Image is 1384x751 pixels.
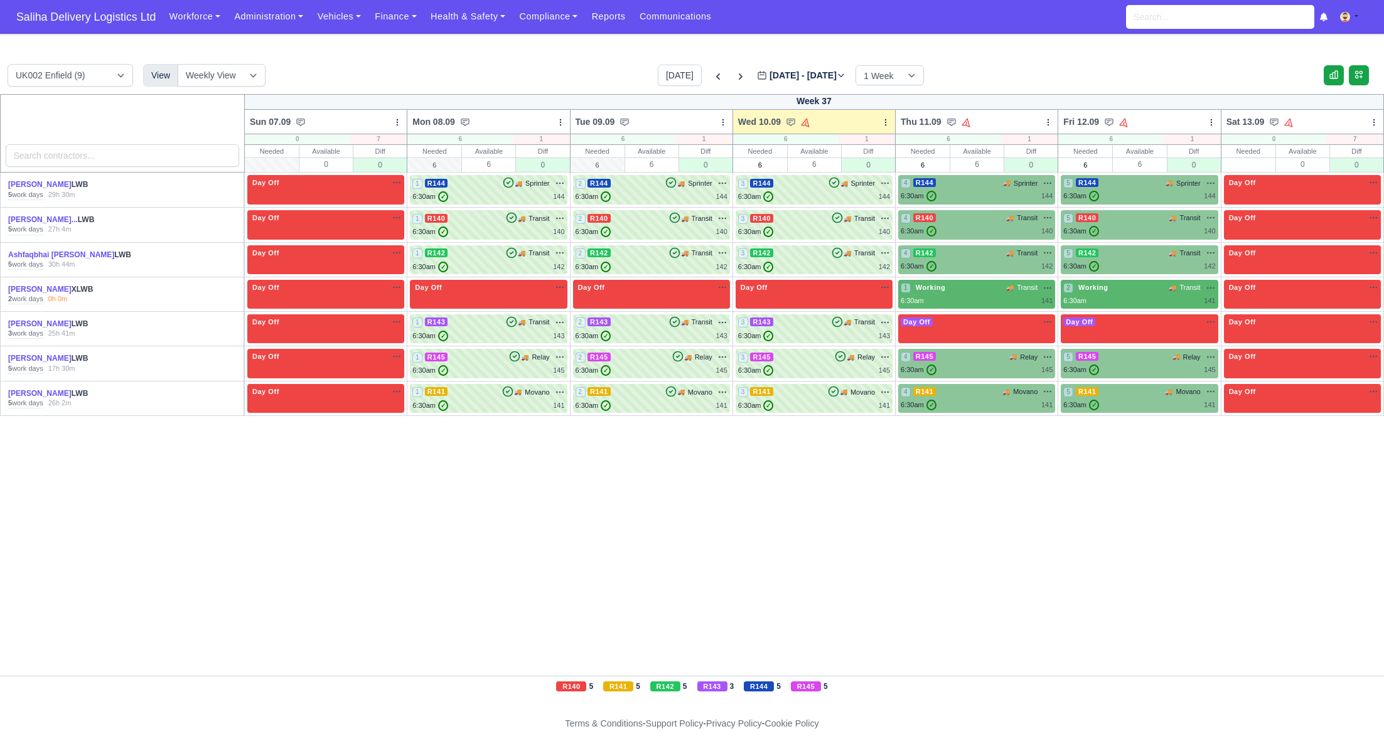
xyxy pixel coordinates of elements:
span: R145 [587,353,611,361]
span: 🚚 [515,179,522,188]
span: Day Off [738,283,770,292]
span: 4 [901,213,911,223]
div: 6 [1058,134,1164,144]
span: 2 [576,353,586,363]
span: Relay [532,352,549,363]
a: Support Policy [646,718,704,728]
div: 6:30am [576,226,611,237]
span: Relay [857,352,875,363]
span: 🚚 [844,317,851,327]
span: Sprinter [525,178,550,189]
div: 17h 30m [48,364,75,374]
div: 6 [950,157,1004,171]
span: Fri 12.09 [1063,115,1099,128]
a: Workforce [162,4,227,29]
a: [PERSON_NAME] [8,319,72,328]
div: 6 [407,134,513,144]
div: Needed [733,145,787,157]
span: Day Off [250,213,282,222]
div: 141 [1204,296,1215,306]
span: Tue 09.09 [576,115,615,128]
span: R140 [587,214,611,223]
span: 4 [901,248,911,258]
span: Mon 08.09 [412,115,455,128]
div: 0 [299,157,353,171]
div: 6 [625,157,679,171]
a: Reports [584,4,632,29]
div: 145 [1041,365,1053,375]
div: 0 [516,157,569,172]
span: Transit [1179,213,1200,223]
a: Terms & Conditions [565,718,642,728]
div: 6 [571,134,676,144]
span: ✓ [1089,365,1099,375]
span: 🚚 [521,353,528,362]
div: 6:30am [1063,296,1086,306]
div: 6:30am [412,365,448,376]
span: R144 [1076,178,1099,187]
div: 141 [1041,296,1053,306]
strong: 5 [8,225,12,233]
span: 2 [576,317,586,328]
a: [PERSON_NAME] [8,180,72,189]
span: R143 [425,317,448,326]
span: ✓ [926,191,936,201]
div: 6 [462,157,515,171]
span: Day Off [1226,248,1258,257]
span: ✓ [438,262,448,272]
span: Transit [692,248,712,258]
div: 143 [716,331,727,341]
span: Wed 10.09 [738,115,781,128]
button: [DATE] [658,65,702,86]
span: 🚚 [844,214,851,223]
div: 6:30am [738,226,774,237]
span: ✓ [763,191,773,202]
span: Transit [1017,248,1038,258]
span: Transit [1017,213,1038,223]
span: Day Off [1063,317,1095,326]
a: [PERSON_NAME] [8,354,72,363]
div: View [143,64,178,87]
span: 🚚 [1006,283,1014,292]
div: 145 [1204,365,1215,375]
div: work days [8,329,43,339]
div: 6:30am [1063,261,1099,272]
span: Transit [692,213,712,224]
span: Day Off [250,248,282,257]
span: Day Off [250,283,282,292]
div: 0 [1330,157,1383,172]
div: Needed [571,145,625,157]
div: XLWB [8,284,139,295]
span: ✓ [763,226,773,237]
div: 0 [1221,134,1327,144]
div: Diff [1004,145,1058,157]
div: LWB [8,319,139,329]
div: Diff [516,145,569,157]
strong: 3 [8,329,12,337]
div: Diff [842,145,895,157]
div: 0 [679,157,732,172]
div: Diff [679,145,732,157]
div: Needed [896,145,950,157]
span: Sprinter [851,178,876,189]
div: Diff [1330,145,1383,157]
span: ✓ [438,331,448,341]
span: 5 [1063,213,1073,223]
div: 142 [1041,261,1053,272]
span: 🚚 [844,248,851,258]
div: 142 [553,262,564,272]
a: Health & Safety [424,4,513,29]
div: 140 [879,226,890,237]
span: Transit [1179,282,1200,293]
span: 1 [412,353,422,363]
strong: 5 [8,365,12,372]
span: R143 [750,317,773,326]
div: 6:30am [576,191,611,202]
div: 6:30am [901,191,936,201]
span: Day Off [576,283,608,292]
div: 140 [553,226,564,237]
span: 🚚 [518,248,525,258]
strong: 5 [8,191,12,198]
span: ✓ [438,226,448,237]
span: 4 [901,178,911,188]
